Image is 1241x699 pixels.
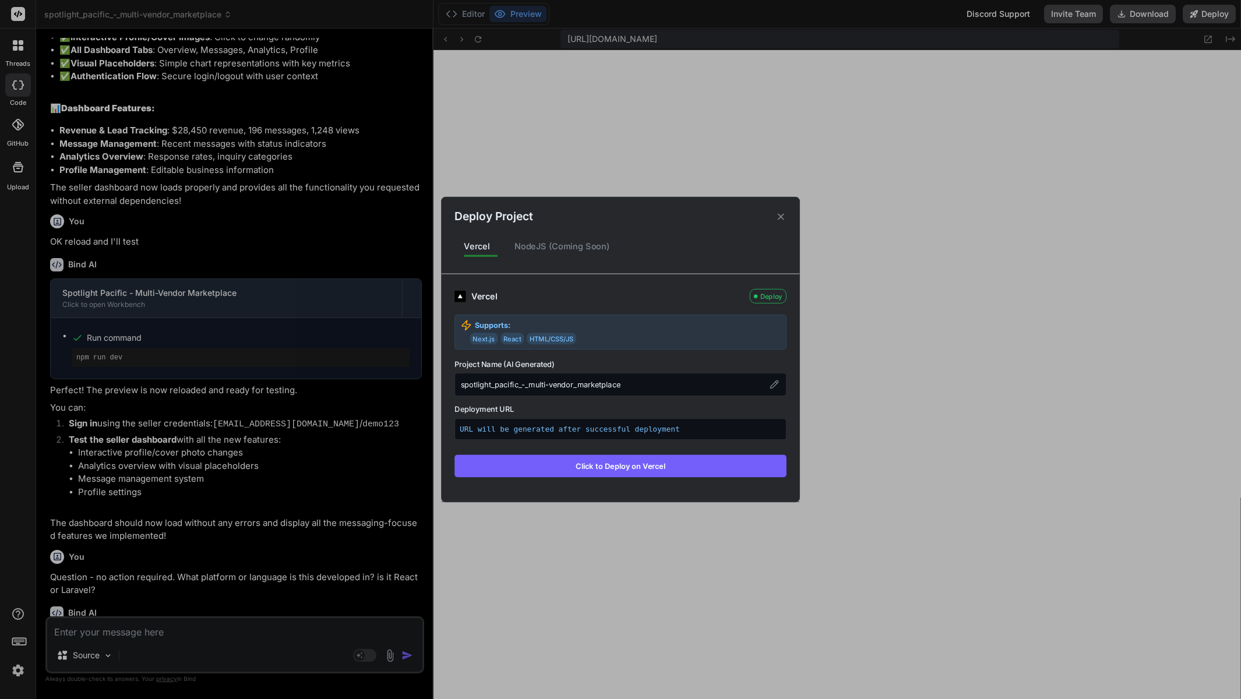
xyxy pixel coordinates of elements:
strong: Supports: [475,320,511,331]
button: Click to Deploy on Vercel [454,455,787,477]
div: Vercel [471,290,744,303]
div: Vercel [454,234,499,259]
h2: Deploy Project [454,209,533,225]
button: Edit project name [768,378,781,391]
label: Project Name (AI Generated) [454,359,787,370]
div: Deploy [750,289,787,303]
span: React [500,333,524,344]
span: Next.js [470,333,498,344]
div: spotlight_pacific_-_multi-vendor_marketplace [454,373,787,396]
span: HTML/CSS/JS [527,333,576,344]
p: URL will be generated after successful deployment [460,423,781,435]
label: Deployment URL [454,404,787,415]
div: NodeJS (Coming Soon) [505,234,619,259]
img: logo [454,291,466,302]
